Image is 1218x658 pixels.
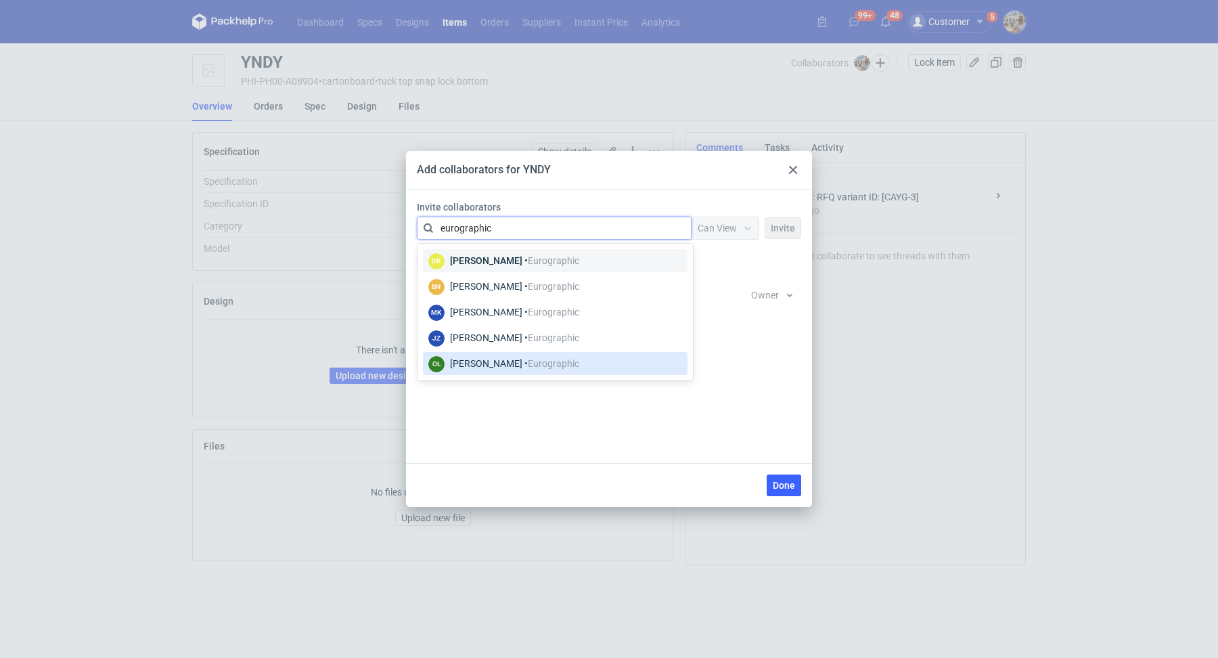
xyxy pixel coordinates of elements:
[528,332,579,343] span: Eurographic
[428,305,445,321] figcaption: MK
[428,279,445,295] div: Bartosz Nowakowski
[773,481,795,490] span: Done
[450,280,579,293] div: Bartosz Nowakowski • Eurographic (ban@Egdk.pl)
[528,358,579,369] span: Eurographic
[765,217,801,239] button: Invite
[428,253,445,269] div: Dominika Kaczyńska
[428,305,445,321] div: Marcin Kaczyński
[428,330,445,347] div: Jakub Ziomka
[428,330,445,347] figcaption: JZ
[771,223,795,233] span: Invite
[450,331,579,345] div: Jakub Ziomka • Eurographic (jz@egdk.pl)
[751,290,779,300] span: Owner
[417,200,807,214] label: Invite collaborators
[450,357,579,370] div: Olga Łopatowicz • Eurographic (ol@egdk.pl)
[428,356,445,372] div: Olga Łopatowicz
[450,254,579,267] div: Dominika Kaczyńska • Eurographic (dk@egdk.pl)
[767,475,801,496] button: Done
[528,281,579,292] span: Eurographic
[528,307,579,317] span: Eurographic
[428,253,445,269] figcaption: DK
[528,255,579,266] span: Eurographic
[428,356,445,372] figcaption: OŁ
[450,305,579,319] div: Marcin Kaczyński • Eurographic (mk@egdk.pl)
[428,279,445,295] figcaption: BN
[745,284,798,306] button: Owner
[417,162,551,177] div: Add collaborators for YNDY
